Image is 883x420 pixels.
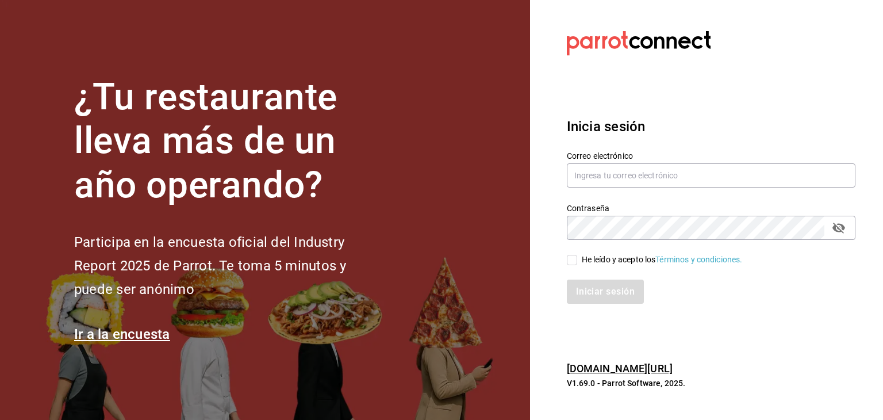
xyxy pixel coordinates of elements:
[582,254,743,266] div: He leído y acepto los
[567,116,855,137] h3: Inicia sesión
[567,151,855,159] label: Correo electrónico
[74,75,385,208] h1: ¿Tu restaurante lleva más de un año operando?
[567,362,673,375] a: [DOMAIN_NAME][URL]
[567,204,855,212] label: Contraseña
[567,163,855,188] input: Ingresa tu correo electrónico
[74,326,170,342] a: Ir a la encuesta
[655,255,742,264] a: Términos y condiciones.
[567,377,855,389] p: V1.69.0 - Parrot Software, 2025.
[74,231,385,301] h2: Participa en la encuesta oficial del Industry Report 2025 de Parrot. Te toma 5 minutos y puede se...
[829,218,849,238] button: passwordField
